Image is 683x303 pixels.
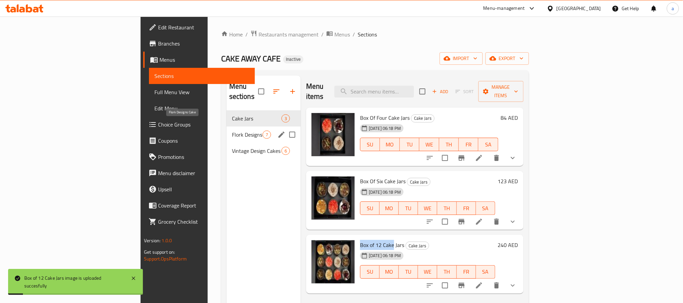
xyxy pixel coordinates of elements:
[353,30,355,38] li: /
[149,84,255,100] a: Full Menu View
[227,127,301,143] div: Flork Designs Cake7edit
[501,113,518,122] h6: 84 AED
[437,201,456,215] button: TH
[366,125,404,132] span: [DATE] 06:18 PM
[276,130,287,140] button: edit
[143,214,255,230] a: Grocery Checklist
[475,154,483,162] a: Edit menu item
[380,201,399,215] button: MO
[488,150,505,166] button: delete
[478,138,498,151] button: SA
[457,201,476,215] button: FR
[451,86,478,97] span: Select section first
[232,114,281,122] span: Cake Jars
[360,138,380,151] button: SU
[360,240,404,250] span: Box of 12 Cake Jars
[363,140,377,149] span: SU
[366,252,404,259] span: [DATE] 06:18 PM
[488,277,505,294] button: delete
[254,84,268,99] span: Select all sections
[498,176,518,186] h6: 123 AED
[453,150,470,166] button: Branch-specific-item
[158,201,249,210] span: Coverage Report
[268,83,285,100] span: Sort sections
[360,176,406,186] span: Box Of Six Cake Jars
[143,19,255,35] a: Edit Restaurant
[158,39,249,48] span: Branches
[144,254,187,263] a: Support.OpsPlatform
[406,242,429,250] span: Cake Jars
[360,113,410,123] span: Box Of Four Cake Jars
[281,147,290,155] div: items
[505,150,521,166] button: show more
[334,86,414,98] input: search
[285,83,301,100] button: Add section
[360,201,380,215] button: SU
[459,138,478,151] button: FR
[400,138,419,151] button: TU
[382,203,396,213] span: MO
[399,265,418,279] button: TU
[478,81,524,102] button: Manage items
[358,30,377,38] span: Sections
[421,203,435,213] span: WE
[24,274,124,290] div: Box of 12 Cake Jars image is uploaded succesfully
[442,140,456,149] span: TH
[221,51,280,66] span: CAKE AWAY CAFE
[422,140,436,149] span: WE
[505,214,521,230] button: show more
[144,248,175,256] span: Get support on:
[366,189,404,195] span: [DATE] 06:18 PM
[491,54,524,63] span: export
[143,35,255,52] a: Branches
[363,267,377,277] span: SU
[509,218,517,226] svg: Show Choices
[158,23,249,31] span: Edit Restaurant
[154,104,249,112] span: Edit Menu
[227,108,301,162] nav: Menu sections
[453,277,470,294] button: Branch-specific-item
[143,181,255,197] a: Upsell
[162,236,172,245] span: 1.0.0
[475,218,483,226] a: Edit menu item
[143,197,255,214] a: Coverage Report
[158,185,249,193] span: Upsell
[457,265,476,279] button: FR
[380,138,399,151] button: MO
[484,83,518,100] span: Manage items
[399,201,418,215] button: TU
[418,201,437,215] button: WE
[407,178,430,186] span: Cake Jars
[421,267,435,277] span: WE
[422,214,438,230] button: sort-choices
[159,56,249,64] span: Menus
[321,30,324,38] li: /
[311,113,355,156] img: Box Of Four Cake Jars
[440,52,483,65] button: import
[158,137,249,145] span: Coupons
[429,86,451,97] button: Add
[476,265,495,279] button: SA
[415,84,429,99] span: Select section
[154,72,249,80] span: Sections
[445,54,477,63] span: import
[154,88,249,96] span: Full Menu View
[158,218,249,226] span: Grocery Checklist
[143,149,255,165] a: Promotions
[422,277,438,294] button: sort-choices
[334,30,350,38] span: Menus
[429,86,451,97] span: Add item
[479,267,493,277] span: SA
[459,267,473,277] span: FR
[479,203,493,213] span: SA
[221,30,529,39] nav: breadcrumb
[360,265,380,279] button: SU
[459,203,473,213] span: FR
[283,56,303,62] span: Inactive
[149,100,255,116] a: Edit Menu
[431,88,449,95] span: Add
[505,277,521,294] button: show more
[143,116,255,133] a: Choice Groups
[158,153,249,161] span: Promotions
[437,265,456,279] button: TH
